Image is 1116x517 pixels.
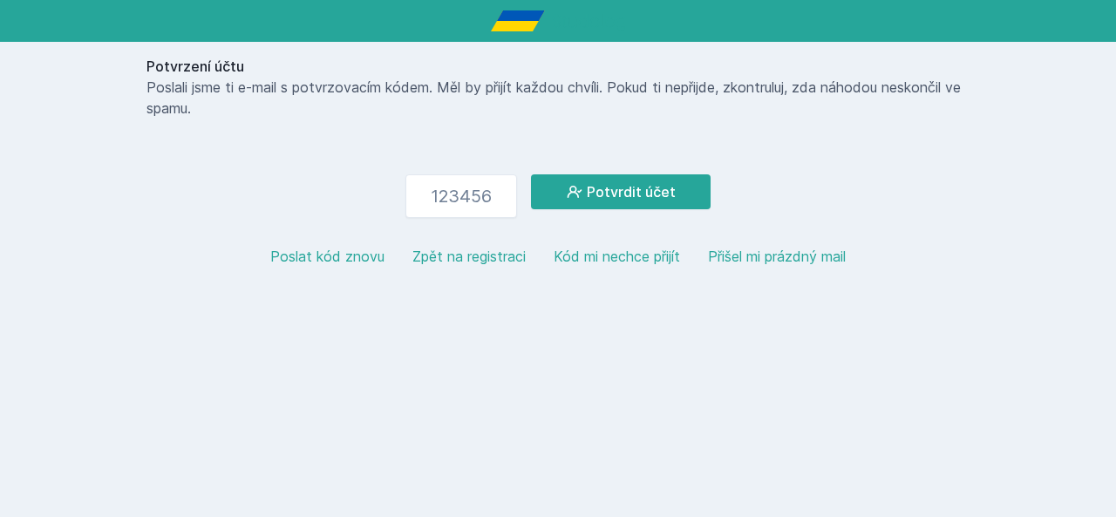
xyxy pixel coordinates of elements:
button: Kód mi nechce přijít [554,246,680,267]
p: Poslali jsme ti e-mail s potvrzovacím kódem. Měl by přijít každou chvíli. Pokud ti nepřijde, zkon... [146,77,970,119]
h1: Potvrzení účtu [146,56,970,77]
button: Potvrdit účet [531,174,711,209]
button: Přišel mi prázdný mail [708,246,846,267]
input: 123456 [405,174,517,218]
button: Poslat kód znovu [270,246,384,267]
button: Zpět na registraci [412,246,526,267]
